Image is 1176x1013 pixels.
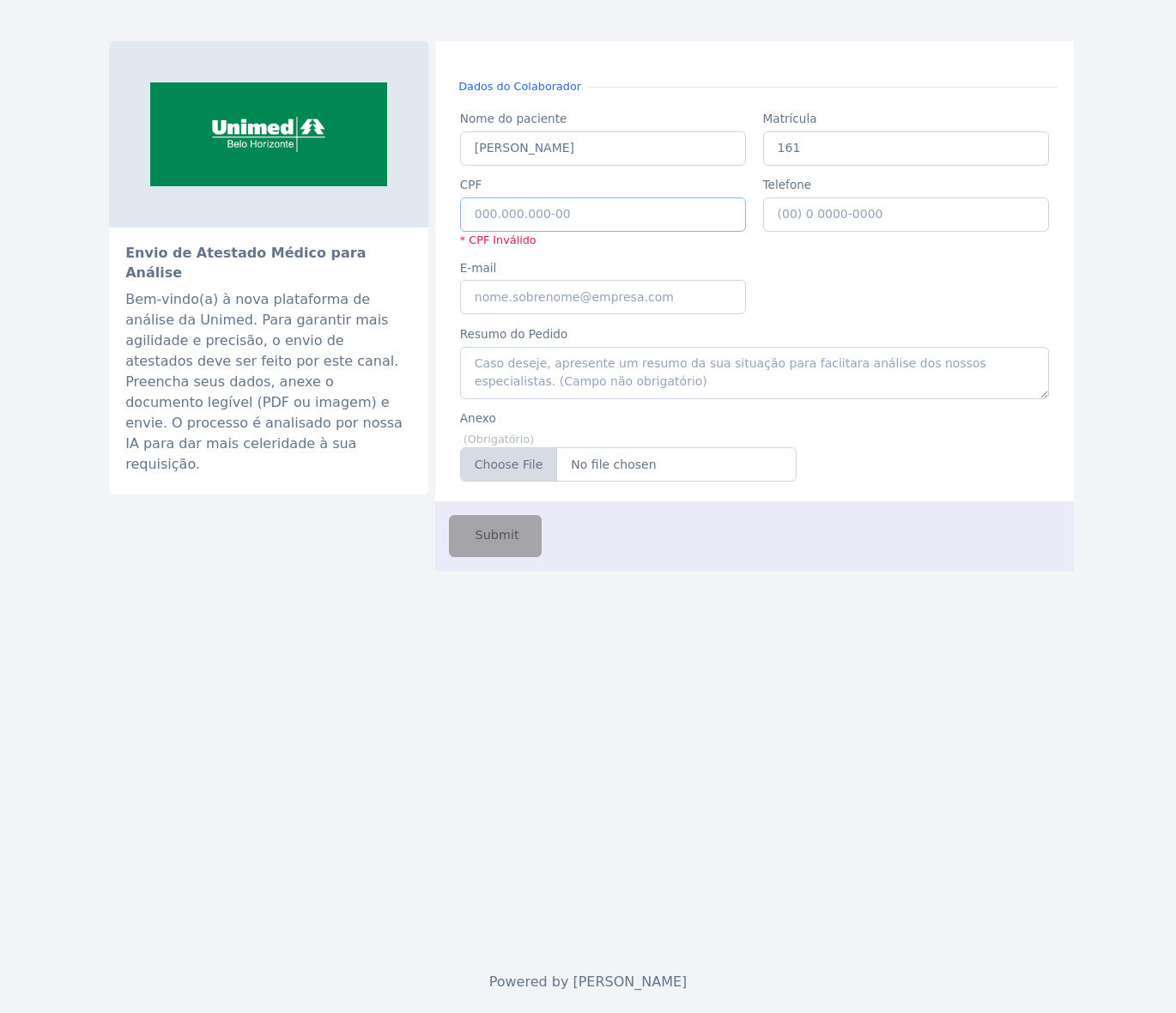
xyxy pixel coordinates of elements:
input: Campo Não Obrigatório [763,131,1050,166]
span: Powered by [PERSON_NAME] [489,974,688,990]
small: Dados do Colaborador [452,78,588,94]
label: CPF [460,176,747,193]
input: Preencha aqui seu nome completo [460,131,747,166]
small: (Obrigatório) [464,433,534,446]
label: E-mail [460,259,747,276]
label: Nome do paciente [460,110,747,127]
h2: Envio de Atestado Médico para Análise [125,244,412,282]
div: Bem-vindo(a) à nova plataforma de análise da Unimed. Para garantir mais agilidade e precisão, o e... [125,289,412,475]
input: 000.000.000-00 [460,197,747,232]
label: Telefone [763,176,1050,193]
img: sistemaocemg.coop.br-unimed-bh-e-eleita-a-melhor-empresa-de-planos-de-saude-do-brasil-giro-2.png [109,41,428,227]
label: Resumo do Pedido [460,325,1049,343]
label: Matrícula [763,110,1050,127]
div: * CPF Inválido [460,232,747,248]
input: Anexe-se aqui seu atestado (PDF ou Imagem) [460,447,797,482]
input: nome.sobrenome@empresa.com [460,280,747,314]
label: Anexo [460,409,797,427]
input: (00) 0 0000-0000 [763,197,1050,232]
